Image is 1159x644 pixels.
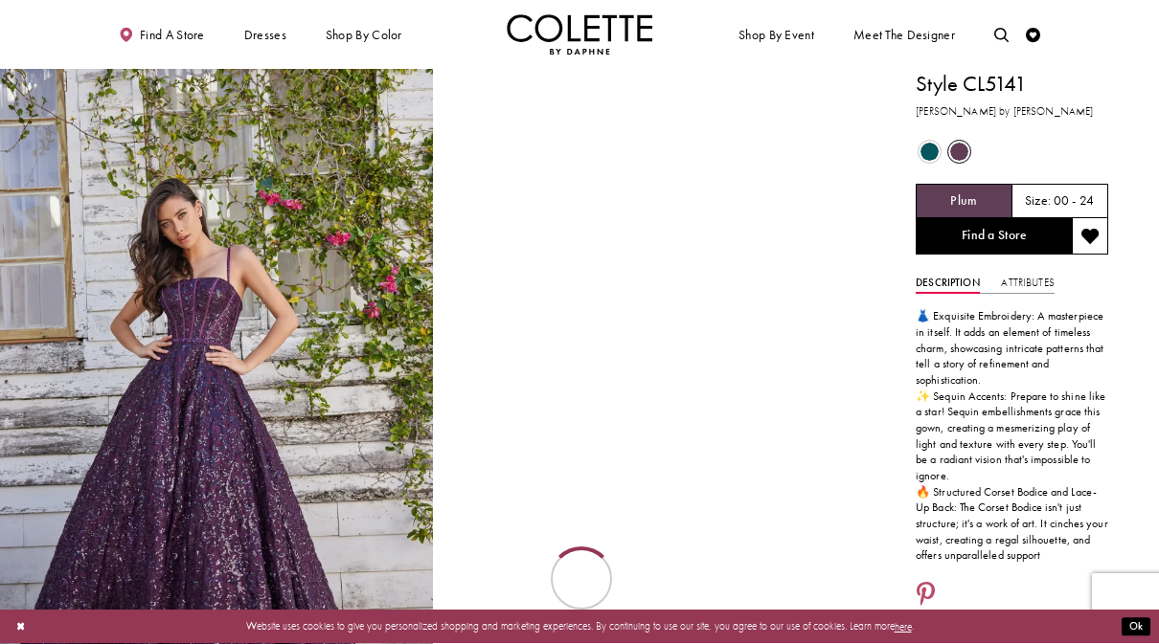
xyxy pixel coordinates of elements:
a: Meet the designer [850,14,959,55]
a: Attributes [1001,273,1054,294]
a: Visit Home Page [507,14,652,55]
span: Shop by color [322,14,405,55]
div: Spruce [916,138,943,166]
button: Submit Dialog [1122,618,1150,636]
button: Add to wishlist [1072,218,1108,255]
p: Website uses cookies to give you personalized shopping and marketing experiences. By continuing t... [104,617,1055,636]
h3: [PERSON_NAME] by [PERSON_NAME] [916,103,1108,120]
div: Plum [945,138,973,166]
div: 👗 Exquisite Embroidery: A masterpiece in itself. It adds an element of timeless charm, showcasing... [916,308,1108,564]
span: Shop by color [326,28,402,42]
div: Product color controls state depends on size chosen [916,137,1108,167]
span: Shop By Event [739,28,814,42]
span: Dresses [240,14,290,55]
a: Find a Store [916,218,1072,255]
video: Style CL5141 Colette by Daphne #1 autoplay loop mute video [440,69,873,285]
span: Dresses [244,28,286,42]
a: here [895,620,912,633]
span: Size: [1025,193,1051,210]
h5: 00 - 24 [1054,194,1095,209]
span: Shop By Event [735,14,817,55]
a: Find a store [115,14,208,55]
span: Find a store [140,28,205,42]
h1: Style CL5141 [916,69,1108,100]
span: Meet the designer [853,28,955,42]
a: Toggle search [990,14,1012,55]
a: Share using Pinterest - Opens in new tab [916,582,936,610]
a: Description [916,273,980,294]
img: Colette by Daphne [507,14,652,55]
button: Close Dialog [9,614,33,640]
h5: Chosen color [950,194,977,209]
a: Check Wishlist [1022,14,1044,55]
